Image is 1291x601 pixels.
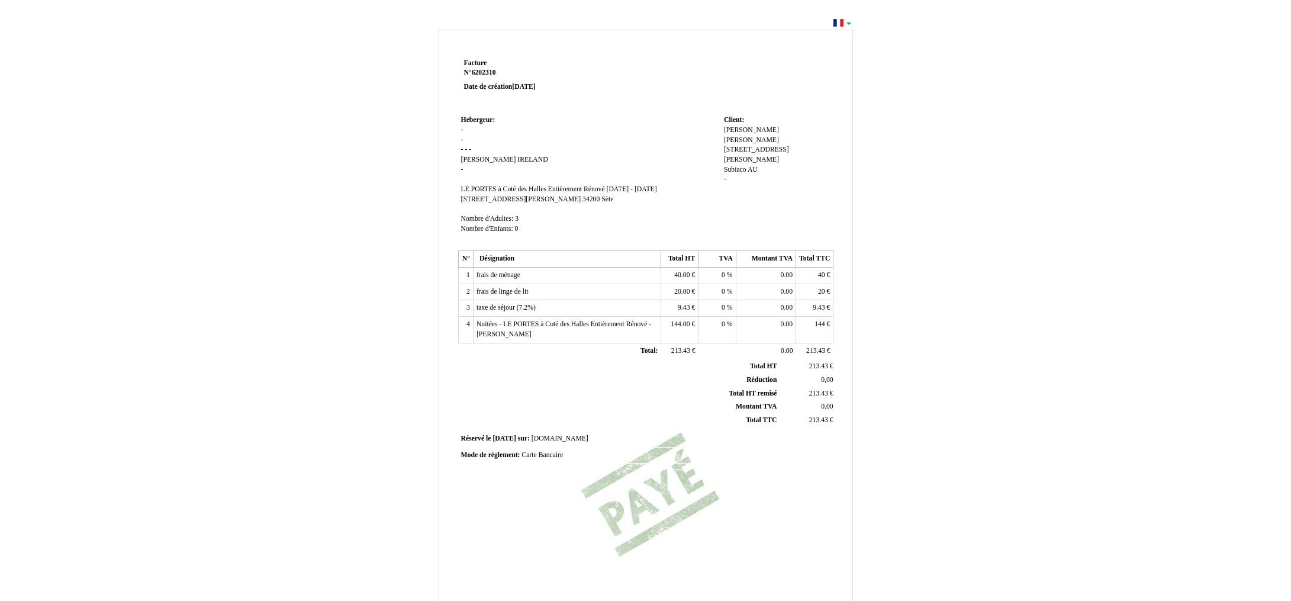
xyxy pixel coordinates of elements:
span: Subiaco [724,166,746,173]
span: 213.43 [809,416,828,424]
span: [DOMAIN_NAME] [532,435,588,442]
td: € [779,387,835,400]
span: - [461,166,463,173]
span: 0 [722,288,725,295]
span: Total HT [750,362,777,370]
td: 2 [458,284,473,300]
span: 0 [722,271,725,279]
span: 0.00 [781,320,793,328]
span: IRELAND [517,156,548,163]
span: 40.00 [674,271,690,279]
span: Facture [464,59,487,67]
span: 0 [722,320,725,328]
th: Total TTC [796,251,833,268]
td: € [796,300,833,317]
span: [STREET_ADDRESS][PERSON_NAME] [461,195,581,203]
th: Désignation [473,251,661,268]
span: 20.00 [674,288,690,295]
span: AU [748,166,758,173]
span: - [724,175,726,183]
span: LE PORTES à Coté des Halles Entièrement Rénové [461,185,605,193]
span: Nombre d'Enfants: [461,225,513,233]
span: Sète [601,195,613,203]
td: € [796,317,833,343]
span: [PERSON_NAME] [461,156,516,163]
span: 0 [722,304,725,311]
span: 6202310 [472,69,496,76]
span: 0.00 [781,347,793,355]
td: % [698,268,736,284]
span: 3 [515,215,519,223]
span: sur: [518,435,530,442]
span: - [461,146,463,153]
span: frais de linge de lit [477,288,529,295]
th: Montant TVA [736,251,796,268]
strong: N° [464,68,606,78]
span: 144 [814,320,825,328]
span: 213.43 [809,390,828,397]
span: 144.00 [671,320,690,328]
td: 3 [458,300,473,317]
td: € [661,284,698,300]
span: 40 [818,271,825,279]
td: € [661,268,698,284]
span: Total HT remisé [729,390,777,397]
span: Carte Bancaire [521,451,563,459]
th: TVA [698,251,736,268]
th: N° [458,251,473,268]
td: € [779,360,835,373]
span: 20 [818,288,825,295]
span: 0.00 [781,271,793,279]
td: % [698,284,736,300]
span: Mode de règlement: [461,451,520,459]
span: Total: [640,347,658,355]
span: [DATE] [512,83,535,91]
span: Client: [724,116,744,124]
span: Réservé le [461,435,491,442]
td: 4 [458,317,473,343]
span: 0,00 [821,376,833,384]
span: 213.43 [809,362,828,370]
span: - [465,146,467,153]
td: % [698,300,736,317]
span: frais de ménage [477,271,520,279]
span: 9.43 [678,304,690,311]
span: Nombre d'Adultes: [461,215,514,223]
span: [DATE] - [DATE] [607,185,657,193]
td: € [779,414,835,428]
span: Réduction [746,376,777,384]
td: € [796,343,833,359]
span: 34200 [582,195,600,203]
span: - [461,126,463,134]
th: Total HT [661,251,698,268]
td: € [661,317,698,343]
td: € [661,343,698,359]
td: € [796,284,833,300]
span: 0.00 [781,304,793,311]
span: 213.43 [671,347,690,355]
span: Nuitées - LE PORTES à Coté des Halles Entièrement Rénové - [PERSON_NAME] [477,320,651,338]
span: 0 [515,225,519,233]
span: 0.00 [821,403,833,410]
span: [DATE] [492,435,516,442]
span: - [469,146,471,153]
span: 0.00 [781,288,793,295]
span: Total TTC [746,416,777,424]
td: 1 [458,268,473,284]
span: 213.43 [806,347,825,355]
span: [PERSON_NAME] [724,126,779,134]
td: € [661,300,698,317]
td: € [796,268,833,284]
span: - [461,136,463,144]
span: 9.43 [813,304,825,311]
span: [STREET_ADDRESS][PERSON_NAME] [724,146,789,163]
span: taxe de séjour (7.2%) [477,304,536,311]
td: % [698,317,736,343]
span: Montant TVA [736,403,777,410]
span: Hebergeur: [461,116,495,124]
strong: Date de création [464,83,536,91]
span: [PERSON_NAME] [724,136,779,144]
